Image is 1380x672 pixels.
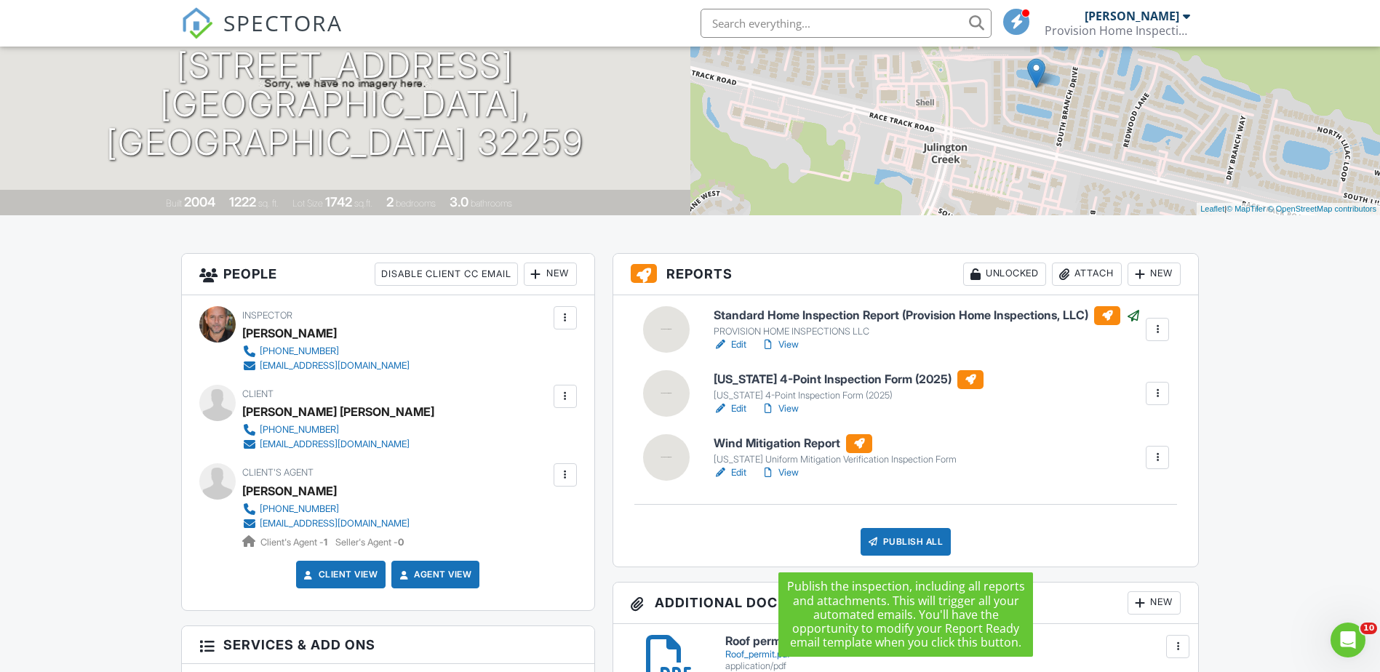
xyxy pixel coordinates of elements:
[714,306,1141,338] a: Standard Home Inspection Report (Provision Home Inspections, LLC) PROVISION HOME INSPECTIONS LLC
[1085,9,1179,23] div: [PERSON_NAME]
[324,537,327,548] strong: 1
[725,649,1181,660] div: Roof_permit.pdf
[375,263,518,286] div: Disable Client CC Email
[242,322,337,344] div: [PERSON_NAME]
[260,424,339,436] div: [PHONE_NUMBER]
[714,434,957,453] h6: Wind Mitigation Report
[714,337,746,352] a: Edit
[229,194,256,209] div: 1222
[714,390,984,401] div: [US_STATE] 4-Point Inspection Form (2025)
[242,437,423,452] a: [EMAIL_ADDRESS][DOMAIN_NAME]
[861,528,952,556] div: Publish All
[1197,203,1380,215] div: |
[1128,263,1181,286] div: New
[761,337,799,352] a: View
[242,516,410,531] a: [EMAIL_ADDRESS][DOMAIN_NAME]
[258,198,279,209] span: sq. ft.
[396,198,436,209] span: bedrooms
[1128,591,1181,615] div: New
[714,370,984,389] h6: [US_STATE] 4-Point Inspection Form (2025)
[242,423,423,437] a: [PHONE_NUMBER]
[714,306,1141,325] h6: Standard Home Inspection Report (Provision Home Inspections, LLC)
[1360,623,1377,634] span: 10
[613,254,1199,295] h3: Reports
[450,194,468,209] div: 3.0
[725,635,1181,672] a: Roof permit Roof_permit.pdf application/pdf
[260,345,339,357] div: [PHONE_NUMBER]
[714,401,746,416] a: Edit
[386,194,394,209] div: 2
[166,198,182,209] span: Built
[354,198,372,209] span: sq.ft.
[761,401,799,416] a: View
[182,254,594,295] h3: People
[260,360,410,372] div: [EMAIL_ADDRESS][DOMAIN_NAME]
[242,480,337,502] a: [PERSON_NAME]
[714,326,1141,337] div: PROVISION HOME INSPECTIONS LLC
[335,537,404,548] span: Seller's Agent -
[1052,263,1122,286] div: Attach
[260,518,410,529] div: [EMAIL_ADDRESS][DOMAIN_NAME]
[398,537,404,548] strong: 0
[301,567,378,582] a: Client View
[1200,204,1224,213] a: Leaflet
[260,503,339,515] div: [PHONE_NUMBER]
[1045,23,1190,38] div: Provision Home Inspections, LLC.
[182,626,594,664] h3: Services & Add ons
[181,7,213,39] img: The Best Home Inspection Software - Spectora
[223,7,343,38] span: SPECTORA
[1227,204,1266,213] a: © MapTiler
[714,465,746,480] a: Edit
[701,9,992,38] input: Search everything...
[1331,623,1365,657] iframe: Intercom live chat
[963,263,1046,286] div: Unlocked
[613,583,1199,624] h3: Additional Documents
[242,467,314,478] span: Client's Agent
[23,47,667,161] h1: [STREET_ADDRESS] [GEOGRAPHIC_DATA], [GEOGRAPHIC_DATA] 32259
[714,370,984,402] a: [US_STATE] 4-Point Inspection Form (2025) [US_STATE] 4-Point Inspection Form (2025)
[260,439,410,450] div: [EMAIL_ADDRESS][DOMAIN_NAME]
[396,567,471,582] a: Agent View
[181,20,343,50] a: SPECTORA
[725,660,1181,672] div: application/pdf
[714,454,957,465] div: [US_STATE] Uniform Mitigation Verification Inspection Form
[761,465,799,480] a: View
[292,198,323,209] span: Lot Size
[242,401,434,423] div: [PERSON_NAME] [PERSON_NAME]
[714,434,957,466] a: Wind Mitigation Report [US_STATE] Uniform Mitigation Verification Inspection Form
[242,502,410,516] a: [PHONE_NUMBER]
[471,198,512,209] span: bathrooms
[325,194,352,209] div: 1742
[524,263,577,286] div: New
[242,388,274,399] span: Client
[725,635,1181,648] h6: Roof permit
[184,194,215,209] div: 2004
[260,537,330,548] span: Client's Agent -
[242,310,292,321] span: Inspector
[1268,204,1376,213] a: © OpenStreetMap contributors
[242,359,410,373] a: [EMAIL_ADDRESS][DOMAIN_NAME]
[242,344,410,359] a: [PHONE_NUMBER]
